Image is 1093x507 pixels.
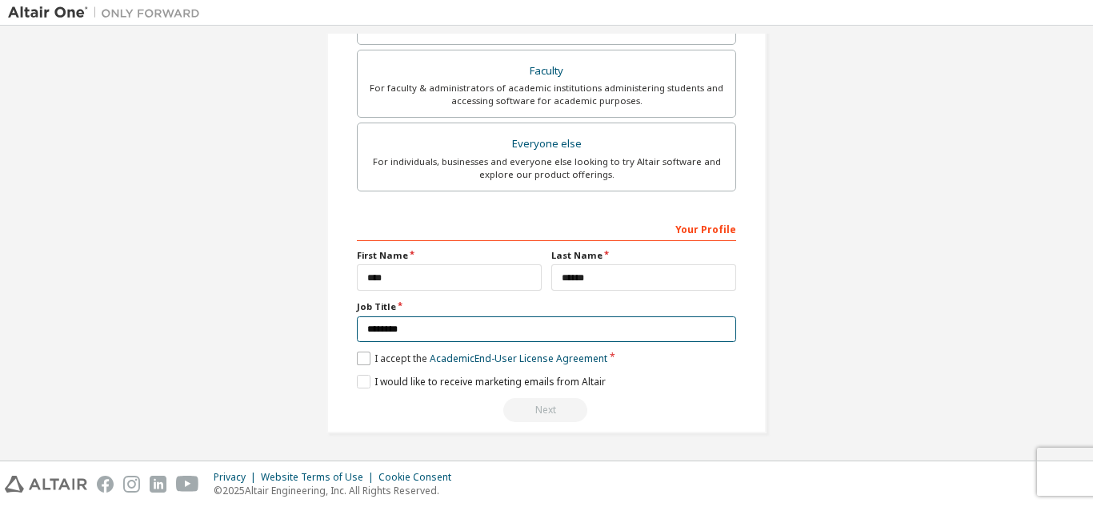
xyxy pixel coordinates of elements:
[176,476,199,493] img: youtube.svg
[367,133,726,155] div: Everyone else
[150,476,166,493] img: linkedin.svg
[97,476,114,493] img: facebook.svg
[367,82,726,107] div: For faculty & administrators of academic institutions administering students and accessing softwa...
[261,471,378,484] div: Website Terms of Use
[8,5,208,21] img: Altair One
[123,476,140,493] img: instagram.svg
[357,300,736,313] label: Job Title
[214,471,261,484] div: Privacy
[357,215,736,241] div: Your Profile
[430,352,607,365] a: Academic End-User License Agreement
[367,60,726,82] div: Faculty
[357,375,606,388] label: I would like to receive marketing emails from Altair
[214,484,461,497] p: © 2025 Altair Engineering, Inc. All Rights Reserved.
[367,155,726,181] div: For individuals, businesses and everyone else looking to try Altair software and explore our prod...
[551,249,736,262] label: Last Name
[5,476,87,493] img: altair_logo.svg
[378,471,461,484] div: Cookie Consent
[357,398,736,422] div: Read and acccept EULA to continue
[357,249,542,262] label: First Name
[357,352,607,365] label: I accept the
